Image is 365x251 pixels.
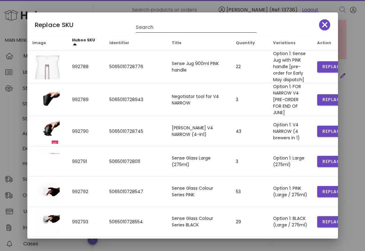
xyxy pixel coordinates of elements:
td: Sense Jug 900ml PINK handle [167,50,231,83]
td: 992791 [67,146,104,177]
span: Title [172,40,181,45]
th: Quantity [231,35,268,50]
td: Option 1: Sense Jug with PINK handle [pre-order for Early May dispatch] [268,50,312,83]
span: Action [317,40,331,45]
button: Replace [317,216,348,227]
span: Image [32,40,46,45]
span: Identifier [109,40,129,45]
th: Identifier: Not sorted. Activate to sort ascending. [104,35,167,50]
button: Replace [317,156,348,167]
span: Replace [322,158,343,165]
td: 992790 [67,116,104,146]
span: Replace [322,128,343,135]
span: Variations [273,40,295,45]
td: 992793 [67,207,104,237]
td: [PERSON_NAME] V4 NARROW (4-in1) [167,116,231,146]
td: 5065010728554 [104,207,167,237]
td: Negotiator tool for V4 NARROW [167,83,231,116]
td: Option 1: FOR NARROW V4 [PRE-ORDER FOR END OF JUNE] [268,83,312,116]
span: Replace [322,219,343,225]
td: 5065010728745 [104,116,167,146]
td: 43 [231,116,268,146]
td: 3 [231,146,268,177]
td: Sense Glass Large (275ml) [167,146,231,177]
th: Title: Not sorted. Activate to sort ascending. [167,35,231,50]
button: Replace [317,126,348,137]
th: Image [27,35,67,50]
td: 22 [231,50,268,83]
span: Replace [322,188,343,195]
td: 3 [231,83,268,116]
th: Huboo SKU: Sorted ascending. Activate to sort descending. [67,35,104,50]
th: Variations [268,35,312,50]
td: 992792 [67,177,104,207]
button: Replace [317,186,348,197]
span: Replace [322,63,343,70]
td: Sense Glass Colour Series BLACK [167,207,231,237]
td: 29 [231,207,268,237]
td: Option 1: PINK (Large / 275ml) [268,177,312,207]
span: Replace [322,96,343,103]
td: 992788 [67,50,104,83]
button: Replace [317,61,348,72]
td: Option 1: BLACK (Large / 275ml) [268,207,312,237]
div: Replace SKU [27,12,338,35]
td: Option 1: V4 NARROW (4 brewers in 1) [268,116,312,146]
button: Replace [317,94,348,105]
span: Huboo SKU [72,37,95,43]
td: 5065010728547 [104,177,167,207]
td: Option 1: Large (275ml) [268,146,312,177]
td: 53 [231,177,268,207]
span: Quantity [236,40,255,45]
td: 5065010728776 [104,50,167,83]
th: Action [312,35,353,50]
td: 5065010728943 [104,83,167,116]
td: 5065010728011 [104,146,167,177]
td: 992789 [67,83,104,116]
td: Sense Glass Colour Series PINK [167,177,231,207]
